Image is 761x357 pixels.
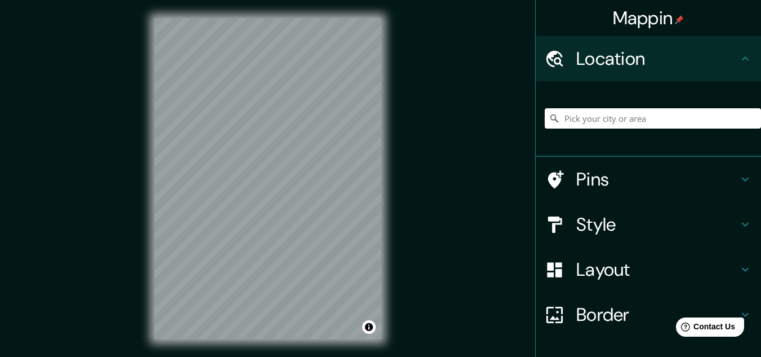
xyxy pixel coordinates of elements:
[536,157,761,202] div: Pins
[576,303,738,326] h4: Border
[545,108,761,129] input: Pick your city or area
[536,247,761,292] div: Layout
[576,168,738,191] h4: Pins
[362,320,376,334] button: Toggle attribution
[613,7,684,29] h4: Mappin
[576,47,738,70] h4: Location
[536,36,761,81] div: Location
[675,15,684,24] img: pin-icon.png
[576,213,738,236] h4: Style
[576,258,738,281] h4: Layout
[536,202,761,247] div: Style
[536,292,761,337] div: Border
[661,313,749,345] iframe: Help widget launcher
[154,18,381,340] canvas: Map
